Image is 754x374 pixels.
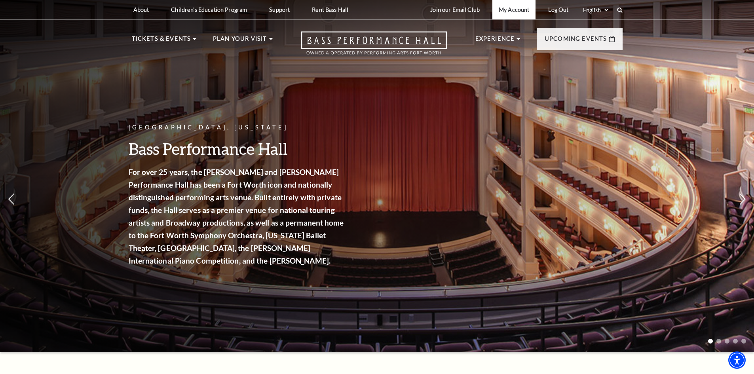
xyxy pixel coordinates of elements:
a: Open this option [273,31,475,63]
p: Experience [475,34,515,48]
select: Select: [581,6,610,14]
h3: Bass Performance Hall [129,139,346,159]
p: Plan Your Visit [213,34,267,48]
p: [GEOGRAPHIC_DATA], [US_STATE] [129,123,346,133]
p: Upcoming Events [545,34,607,48]
p: Tickets & Events [132,34,191,48]
p: Support [269,6,290,13]
p: Rent Bass Hall [312,6,348,13]
p: About [133,6,149,13]
strong: For over 25 years, the [PERSON_NAME] and [PERSON_NAME] Performance Hall has been a Fort Worth ico... [129,167,344,265]
p: Children's Education Program [171,6,247,13]
div: Accessibility Menu [728,351,746,369]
